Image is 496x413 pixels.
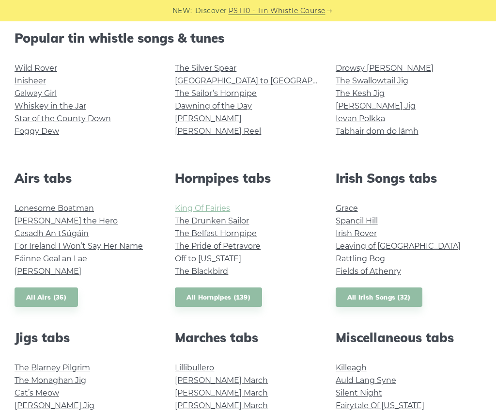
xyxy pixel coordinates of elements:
a: Lillibullero [175,363,214,372]
a: Foggy Dew [15,127,59,136]
a: [PERSON_NAME] Reel [175,127,261,136]
a: Star of the County Down [15,114,111,123]
a: The Blackbird [175,267,228,276]
a: Whiskey in the Jar [15,101,86,111]
h2: Popular tin whistle songs & tunes [15,31,481,46]
a: Rattling Bog [336,254,385,263]
a: The Monaghan Jig [15,376,86,385]
a: Leaving of [GEOGRAPHIC_DATA] [336,241,461,251]
a: All Airs (36) [15,287,78,307]
a: [PERSON_NAME] Jig [336,101,416,111]
a: The Drunken Sailor [175,216,249,225]
a: Galway Girl [15,89,57,98]
a: Cat’s Meow [15,388,59,397]
h2: Airs tabs [15,171,160,186]
a: Dawning of the Day [175,101,252,111]
a: Inisheer [15,76,46,85]
h2: Marches tabs [175,330,321,345]
a: [PERSON_NAME] March [175,401,268,410]
h2: Hornpipes tabs [175,171,321,186]
a: Ievan Polkka [336,114,385,123]
a: [PERSON_NAME] the Hero [15,216,118,225]
h2: Miscellaneous tabs [336,330,481,345]
h2: Irish Songs tabs [336,171,481,186]
span: NEW: [172,5,192,16]
a: Casadh An tSúgáin [15,229,89,238]
a: Fairytale Of [US_STATE] [336,401,424,410]
a: [GEOGRAPHIC_DATA] to [GEOGRAPHIC_DATA] [175,76,354,85]
a: Lonesome Boatman [15,204,94,213]
a: The Swallowtail Jig [336,76,408,85]
a: [PERSON_NAME] [15,267,81,276]
a: Spancil Hill [336,216,378,225]
a: Grace [336,204,358,213]
a: PST10 - Tin Whistle Course [229,5,325,16]
a: All Hornpipes (139) [175,287,262,307]
h2: Jigs tabs [15,330,160,345]
a: [PERSON_NAME] Jig [15,401,94,410]
a: The Belfast Hornpipe [175,229,257,238]
a: Tabhair dom do lámh [336,127,418,136]
a: [PERSON_NAME] March [175,376,268,385]
a: Fields of Athenry [336,267,401,276]
a: The Sailor’s Hornpipe [175,89,257,98]
a: Drowsy [PERSON_NAME] [336,64,434,73]
a: Silent Night [336,388,382,397]
a: Off to [US_STATE] [175,254,241,263]
a: King Of Fairies [175,204,230,213]
a: For Ireland I Won’t Say Her Name [15,241,143,251]
a: Auld Lang Syne [336,376,396,385]
a: Wild Rover [15,64,57,73]
a: The Pride of Petravore [175,241,261,251]
a: The Blarney Pilgrim [15,363,90,372]
a: [PERSON_NAME] March [175,388,268,397]
a: [PERSON_NAME] [175,114,242,123]
a: The Kesh Jig [336,89,385,98]
a: Fáinne Geal an Lae [15,254,87,263]
a: All Irish Songs (32) [336,287,422,307]
a: Irish Rover [336,229,377,238]
a: Killeagh [336,363,367,372]
span: Discover [195,5,227,16]
a: The Silver Spear [175,64,236,73]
